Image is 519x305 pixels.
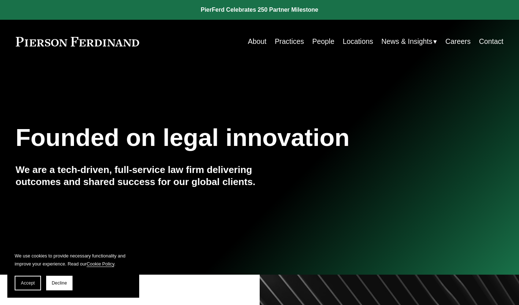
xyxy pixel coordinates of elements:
[381,35,432,48] span: News & Insights
[15,252,132,268] p: We use cookies to provide necessary functionality and improve your experience. Read our .
[343,34,373,49] a: Locations
[16,124,422,152] h1: Founded on legal innovation
[86,261,114,267] a: Cookie Policy
[7,245,139,298] section: Cookie banner
[275,34,304,49] a: Practices
[312,34,334,49] a: People
[479,34,504,49] a: Contact
[248,34,267,49] a: About
[15,276,41,290] button: Accept
[16,164,260,188] h4: We are a tech-driven, full-service law firm delivering outcomes and shared success for our global...
[46,276,73,290] button: Decline
[52,280,67,286] span: Decline
[381,34,437,49] a: folder dropdown
[21,280,35,286] span: Accept
[445,34,471,49] a: Careers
